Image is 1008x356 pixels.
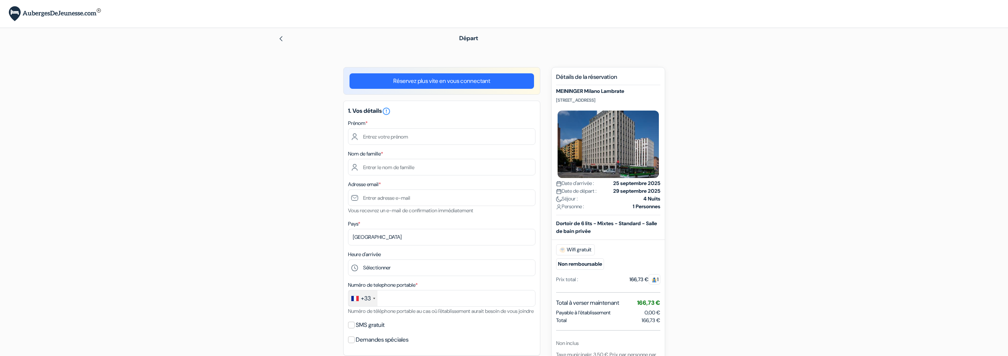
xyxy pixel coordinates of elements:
[651,277,657,283] img: guest.svg
[556,276,578,283] div: Prix total :
[645,309,660,316] span: 0,00 €
[348,150,383,158] label: Nom de famille
[556,187,597,195] span: Date de départ :
[348,207,473,214] small: Vous recevrez un e-mail de confirmation immédiatement
[382,107,391,115] a: error_outline
[556,97,660,103] p: [STREET_ADDRESS]
[643,195,660,203] strong: 4 Nuits
[348,251,381,258] label: Heure d'arrivée
[556,339,660,347] div: Non inclus
[350,73,534,89] a: Réservez plus vite en vous connectant
[556,203,584,210] span: Personne :
[556,181,562,186] img: calendar.svg
[348,107,535,116] h5: 1. Vos détails
[348,281,418,289] label: Numéro de telephone portable
[348,308,534,314] small: Numéro de téléphone portable au cas où l'établissement aurait besoin de vous joindre
[613,179,660,187] strong: 25 septembre 2025
[556,299,619,307] span: Total à verser maintenant
[556,309,611,317] span: Payable à l’établissement
[556,88,660,94] h5: MEININGER Milano Lambrate
[348,159,535,175] input: Entrer le nom de famille
[348,290,377,306] div: France: +33
[9,6,101,21] img: AubergesDeJeunesse.com
[559,247,565,253] img: free_wifi.svg
[348,189,535,206] input: Entrer adresse e-mail
[556,179,594,187] span: Date d'arrivée :
[356,320,384,330] label: SMS gratuit
[348,119,368,127] label: Prénom
[556,204,562,210] img: user_icon.svg
[356,335,408,345] label: Demandes spéciales
[556,73,660,85] h5: Détails de la réservation
[278,36,284,42] img: left_arrow.svg
[637,299,660,307] span: 166,73 €
[348,128,535,145] input: Entrez votre prénom
[556,317,567,324] span: Total
[459,34,478,42] span: Départ
[348,220,360,228] label: Pays
[649,274,660,285] span: 1
[382,107,391,116] i: error_outline
[642,317,660,324] span: 166,73 €
[613,187,660,195] strong: 29 septembre 2025
[633,203,660,210] strong: 1 Personnes
[556,195,578,203] span: Séjour :
[629,276,660,283] div: 166,73 €
[348,181,381,188] label: Adresse email
[556,220,657,234] b: Dortoir de 6 lits - Mixtes - Standard - Salle de bain privée
[556,189,562,194] img: calendar.svg
[556,196,562,202] img: moon.svg
[556,244,595,255] span: Wifi gratuit
[361,294,371,303] div: +33
[556,258,604,270] small: Non remboursable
